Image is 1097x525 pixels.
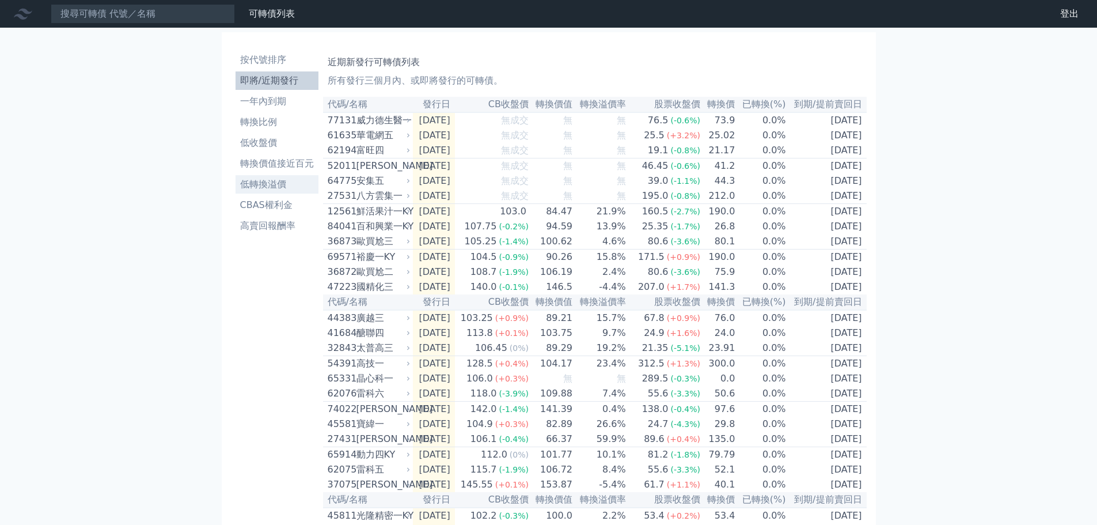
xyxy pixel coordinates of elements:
[236,217,318,235] a: 高賣回報酬率
[328,235,354,248] div: 36873
[468,280,499,294] div: 140.0
[356,265,408,279] div: 歐買尬二
[510,450,529,459] span: (0%)
[328,250,354,264] div: 69571
[236,95,318,108] li: 一年內到期
[617,160,626,171] span: 無
[473,341,510,355] div: 106.45
[499,282,529,292] span: (-0.1%)
[735,326,786,341] td: 0.0%
[670,389,700,398] span: (-3.3%)
[573,219,627,234] td: 13.9%
[1051,5,1088,23] a: 登出
[617,190,626,201] span: 無
[328,143,354,157] div: 62194
[787,280,867,294] td: [DATE]
[735,432,786,447] td: 0.0%
[670,146,700,155] span: (-0.8%)
[636,250,667,264] div: 171.5
[701,112,735,128] td: 73.9
[735,97,786,112] th: 已轉換(%)
[413,204,455,220] td: [DATE]
[462,235,499,248] div: 105.25
[667,314,700,323] span: (+0.9%)
[787,219,867,234] td: [DATE]
[328,311,354,325] div: 44383
[356,326,408,340] div: 醣聯四
[236,157,318,171] li: 轉換價值接近百元
[670,207,700,216] span: (-2.7%)
[356,235,408,248] div: 歐買尬三
[735,356,786,372] td: 0.0%
[323,294,413,310] th: 代碼/名稱
[670,267,700,277] span: (-3.6%)
[670,450,700,459] span: (-1.8%)
[701,265,735,280] td: 75.9
[323,97,413,112] th: 代碼/名稱
[413,356,455,372] td: [DATE]
[701,371,735,386] td: 0.0
[573,341,627,356] td: 19.2%
[670,374,700,383] span: (-0.3%)
[529,265,573,280] td: 106.19
[328,159,354,173] div: 52011
[646,114,671,127] div: 76.5
[501,175,529,186] span: 無成交
[735,386,786,402] td: 0.0%
[787,356,867,372] td: [DATE]
[328,55,862,69] h1: 近期新發行可轉債列表
[735,280,786,294] td: 0.0%
[464,357,495,371] div: 128.5
[328,114,354,127] div: 77131
[642,326,667,340] div: 24.9
[501,145,529,156] span: 無成交
[667,282,700,292] span: (+1.7%)
[249,8,295,19] a: 可轉債列表
[413,265,455,280] td: [DATE]
[735,402,786,417] td: 0.0%
[670,420,700,429] span: (-4.3%)
[328,205,354,218] div: 12561
[735,371,786,386] td: 0.0%
[236,51,318,69] a: 按代號排序
[646,448,671,462] div: 81.2
[670,191,700,201] span: (-0.8%)
[413,112,455,128] td: [DATE]
[573,265,627,280] td: 2.4%
[701,417,735,432] td: 29.8
[328,326,354,340] div: 41684
[787,447,867,463] td: [DATE]
[642,432,667,446] div: 89.6
[670,116,700,125] span: (-0.6%)
[735,447,786,463] td: 0.0%
[670,405,700,414] span: (-0.4%)
[413,250,455,265] td: [DATE]
[328,372,354,386] div: 65331
[701,188,735,204] td: 212.0
[328,174,354,188] div: 64775
[701,432,735,447] td: 135.0
[636,280,667,294] div: 207.0
[787,341,867,356] td: [DATE]
[667,131,700,140] span: (+3.2%)
[356,372,408,386] div: 晶心科一
[701,97,735,112] th: 轉換價
[501,160,529,171] span: 無成交
[787,188,867,204] td: [DATE]
[356,357,408,371] div: 高技一
[529,341,573,356] td: 89.29
[529,250,573,265] td: 90.26
[413,128,455,143] td: [DATE]
[328,448,354,462] div: 65914
[413,219,455,234] td: [DATE]
[573,310,627,326] td: 15.7%
[640,189,671,203] div: 195.0
[646,387,671,401] div: 55.6
[468,250,499,264] div: 104.5
[413,341,455,356] td: [DATE]
[356,280,408,294] div: 國精化三
[501,115,529,126] span: 無成交
[787,250,867,265] td: [DATE]
[462,220,499,233] div: 107.75
[455,97,529,112] th: CB收盤價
